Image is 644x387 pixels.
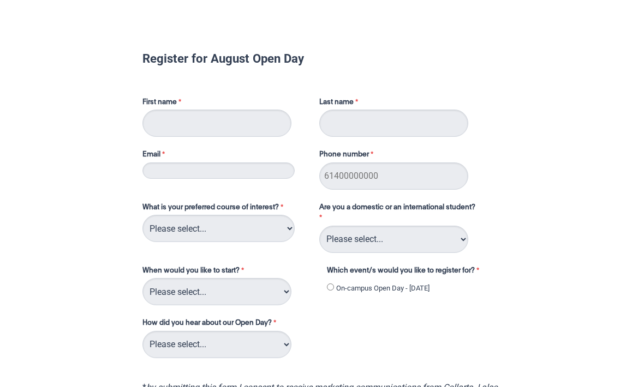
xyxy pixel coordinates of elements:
h1: Register for August Open Day [142,53,502,64]
label: How did you hear about our Open Day? [142,318,279,331]
label: Last name [319,97,361,110]
input: Phone number [319,162,468,190]
select: When would you like to start? [142,278,291,305]
label: When would you like to start? [142,265,316,279]
label: First name [142,97,308,110]
label: On-campus Open Day - [DATE] [336,283,430,294]
label: Phone number [319,149,376,162]
span: Are you a domestic or an international student? [319,204,475,211]
input: Email [142,162,295,179]
select: What is your preferred course of interest? [142,215,295,242]
label: Email [142,149,308,162]
label: What is your preferred course of interest? [142,202,308,215]
input: First name [142,110,291,137]
select: How did you hear about our Open Day? [142,331,291,358]
select: Are you a domestic or an international student? [319,226,468,253]
label: Which event/s would you like to register for? [327,265,493,279]
input: Last name [319,110,468,137]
